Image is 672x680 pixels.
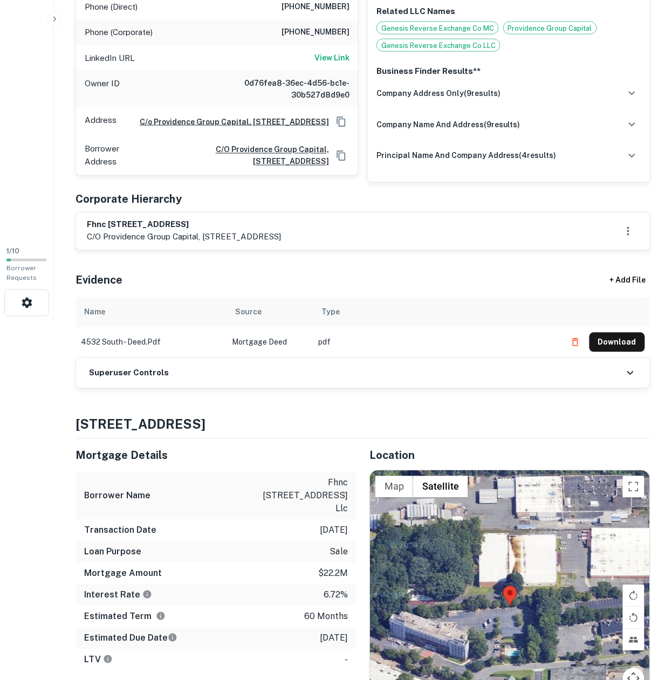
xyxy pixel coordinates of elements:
td: 4532 south - deed.pdf [76,327,227,358]
td: Mortgage Deed [227,327,313,358]
svg: LTVs displayed on the website are for informational purposes only and may be reported incorrectly... [103,655,113,664]
p: 6.72% [324,589,348,602]
p: Related LLC Names [376,5,641,18]
p: [DATE] [320,632,348,645]
p: Borrower Address [85,143,147,168]
button: Show satellite imagery [413,476,468,498]
a: View Link [314,52,349,65]
th: Name [76,297,227,327]
div: scrollable content [76,297,650,358]
h6: Superuser Controls [89,367,169,380]
button: Copy Address [333,148,349,164]
span: Genesis Reverse Exchange Co MC [377,23,498,34]
p: Phone (Corporate) [85,26,153,39]
p: LinkedIn URL [85,52,135,65]
h6: Transaction Date [84,524,156,537]
div: + Add File [590,271,666,291]
span: Borrower Requests [6,265,37,282]
button: Download [589,333,645,352]
h6: principal name and company address ( 4 results) [376,150,557,162]
button: Copy Address [333,114,349,130]
th: Source [227,297,313,327]
h6: [PHONE_NUMBER] [282,1,349,13]
div: Name [84,306,105,319]
h5: Location [369,448,650,464]
iframe: Chat Widget [618,594,672,645]
h6: fhnc [STREET_ADDRESS] [87,219,281,231]
h6: LTV [84,654,113,667]
a: c/o providence group capital, [STREET_ADDRESS] [151,144,329,168]
h6: company name and address ( 9 results) [376,119,520,130]
h6: View Link [314,52,349,64]
span: 1 / 10 [6,248,19,256]
td: pdf [313,327,560,358]
h6: company address only ( 9 results) [376,87,500,99]
h5: Mortgage Details [76,448,356,464]
p: Address [85,114,116,130]
svg: Estimate is based on a standard schedule for this type of loan. [168,633,177,643]
h6: Mortgage Amount [84,567,162,580]
button: Delete file [566,334,585,351]
p: fhnc [STREET_ADDRESS] llc [251,477,348,516]
p: Business Finder Results** [376,65,641,78]
a: C/o Providence Group Capital, [STREET_ADDRESS] [131,116,329,128]
h6: [PHONE_NUMBER] [282,26,349,39]
p: sale [330,546,348,559]
p: - [345,654,348,667]
div: Type [321,306,340,319]
p: c/o providence group capital, [STREET_ADDRESS] [87,231,281,244]
p: Phone (Direct) [85,1,138,13]
th: Type [313,297,560,327]
h5: Evidence [76,272,122,289]
h6: Loan Purpose [84,546,141,559]
h6: 0d76fea8-36ec-4d56-bc1e-30b527d8d9e0 [220,77,349,101]
p: [DATE] [320,524,348,537]
span: Genesis Reverse Exchange Co LLC [377,40,500,51]
div: Source [235,306,262,319]
h6: Estimated Due Date [84,632,177,645]
button: Toggle fullscreen view [623,476,644,498]
h4: [STREET_ADDRESS] [76,415,650,434]
button: Rotate map clockwise [623,585,644,607]
p: Owner ID [85,77,120,101]
h5: Corporate Hierarchy [76,191,182,208]
h6: Interest Rate [84,589,152,602]
span: Providence Group Capital [504,23,596,34]
svg: The interest rates displayed on the website are for informational purposes only and may be report... [142,590,152,600]
svg: Term is based on a standard schedule for this type of loan. [156,612,166,621]
h6: Estimated Term [84,610,166,623]
h6: Borrower Name [84,490,150,503]
p: 60 months [304,610,348,623]
p: $22.2m [318,567,348,580]
button: Show street map [375,476,413,498]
